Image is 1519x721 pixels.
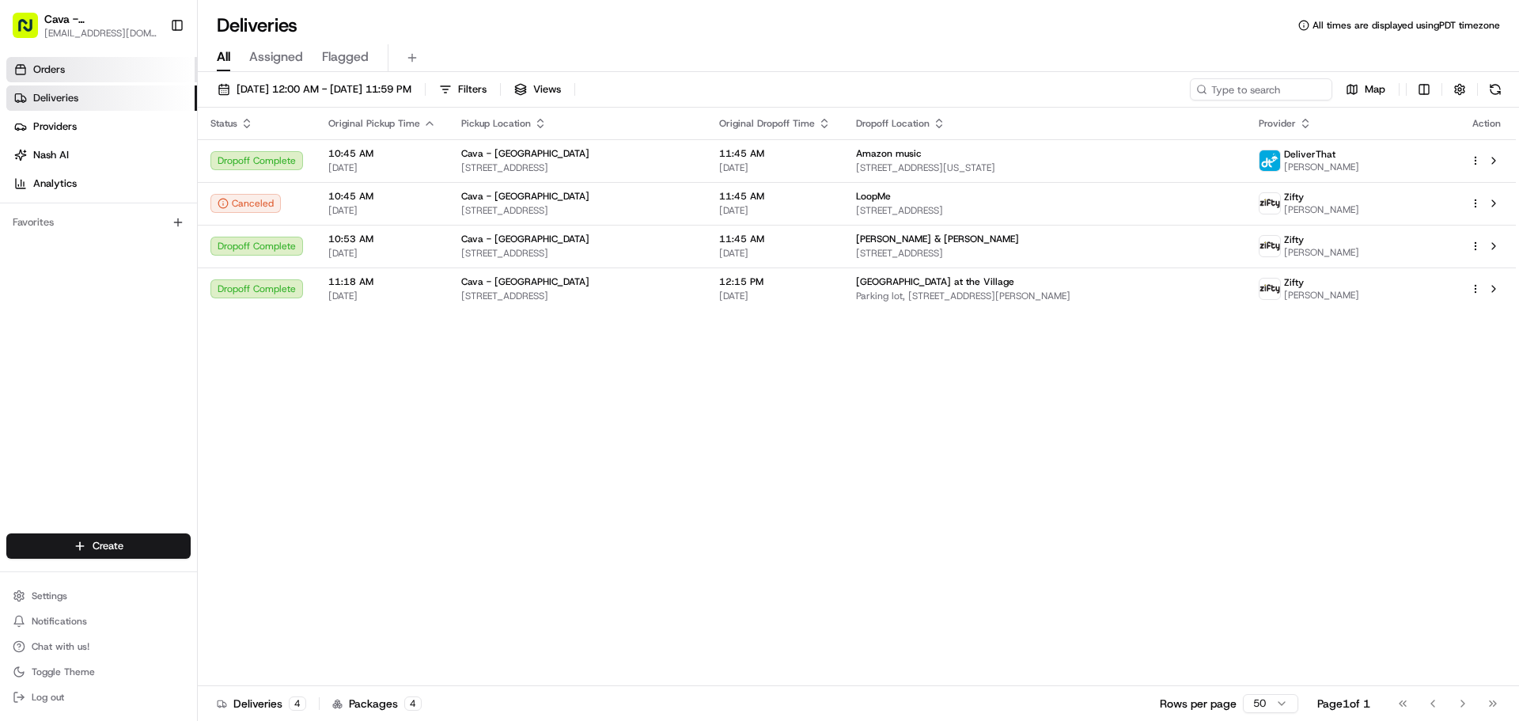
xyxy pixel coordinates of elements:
[237,82,411,97] span: [DATE] 12:00 AM - [DATE] 11:59 PM
[6,610,191,632] button: Notifications
[1284,246,1359,259] span: [PERSON_NAME]
[856,233,1019,245] span: [PERSON_NAME] & [PERSON_NAME]
[150,311,254,327] span: API Documentation
[1284,276,1304,289] span: Zifty
[44,27,157,40] button: [EMAIL_ADDRESS][DOMAIN_NAME]
[6,533,191,559] button: Create
[432,78,494,101] button: Filters
[33,91,78,105] span: Deliveries
[461,190,589,203] span: Cava - [GEOGRAPHIC_DATA]
[32,615,87,628] span: Notifications
[461,117,531,130] span: Pickup Location
[6,142,197,168] a: Nash AI
[1284,148,1335,161] span: DeliverThat
[210,78,419,101] button: [DATE] 12:00 AM - [DATE] 11:59 PM
[1365,82,1385,97] span: Map
[1317,696,1370,712] div: Page 1 of 1
[856,117,930,130] span: Dropoff Location
[1284,203,1359,216] span: [PERSON_NAME]
[719,161,831,174] span: [DATE]
[157,350,191,362] span: Pylon
[6,210,191,235] div: Favorites
[210,117,237,130] span: Status
[245,203,288,222] button: See all
[856,161,1233,174] span: [STREET_ADDRESS][US_STATE]
[217,47,230,66] span: All
[1260,236,1280,256] img: zifty-logo-trans-sq.png
[461,290,694,302] span: [STREET_ADDRESS]
[16,151,44,180] img: 1736555255976-a54dd68f-1ca7-489b-9aae-adbdc363a1c4
[16,206,106,218] div: Past conversations
[41,102,261,119] input: Clear
[16,16,47,47] img: Nash
[719,275,831,288] span: 12:15 PM
[210,194,281,213] button: Canceled
[6,57,197,82] a: Orders
[32,691,64,704] span: Log out
[1260,279,1280,299] img: zifty-logo-trans-sq.png
[719,204,831,217] span: [DATE]
[44,11,157,27] button: Cava - [GEOGRAPHIC_DATA]
[49,245,169,258] span: Wisdom [PERSON_NAME]
[93,539,123,553] span: Create
[6,171,197,196] a: Analytics
[461,247,694,260] span: [STREET_ADDRESS]
[33,63,65,77] span: Orders
[172,245,177,258] span: •
[461,233,589,245] span: Cava - [GEOGRAPHIC_DATA]
[1260,193,1280,214] img: zifty-logo-trans-sq.png
[719,290,831,302] span: [DATE]
[1259,117,1296,130] span: Provider
[32,666,95,678] span: Toggle Theme
[856,275,1014,288] span: [GEOGRAPHIC_DATA] at the Village
[1284,289,1359,302] span: [PERSON_NAME]
[461,275,589,288] span: Cava - [GEOGRAPHIC_DATA]
[507,78,568,101] button: Views
[328,275,436,288] span: 11:18 AM
[1190,78,1332,101] input: Type to search
[16,63,288,89] p: Welcome 👋
[322,47,369,66] span: Flagged
[719,190,831,203] span: 11:45 AM
[6,585,191,607] button: Settings
[16,313,28,325] div: 📗
[533,82,561,97] span: Views
[719,233,831,245] span: 11:45 AM
[289,696,306,711] div: 4
[32,246,44,259] img: 1736555255976-a54dd68f-1ca7-489b-9aae-adbdc363a1c4
[269,156,288,175] button: Start new chat
[461,161,694,174] span: [STREET_ADDRESS]
[328,204,436,217] span: [DATE]
[1284,161,1359,173] span: [PERSON_NAME]
[328,161,436,174] span: [DATE]
[1313,19,1500,32] span: All times are displayed using PDT timezone
[1284,233,1304,246] span: Zifty
[6,686,191,708] button: Log out
[71,151,259,167] div: Start new chat
[33,148,69,162] span: Nash AI
[719,247,831,260] span: [DATE]
[328,117,420,130] span: Original Pickup Time
[1260,150,1280,171] img: profile_deliverthat_partner.png
[1339,78,1392,101] button: Map
[71,167,218,180] div: We're available if you need us!
[6,661,191,683] button: Toggle Theme
[6,6,164,44] button: Cava - [GEOGRAPHIC_DATA][EMAIL_ADDRESS][DOMAIN_NAME]
[33,176,77,191] span: Analytics
[6,85,197,111] a: Deliveries
[16,230,41,261] img: Wisdom Oko
[1284,191,1304,203] span: Zifty
[217,13,297,38] h1: Deliveries
[1484,78,1506,101] button: Refresh
[856,204,1233,217] span: [STREET_ADDRESS]
[856,247,1233,260] span: [STREET_ADDRESS]
[180,245,213,258] span: [DATE]
[32,640,89,653] span: Chat with us!
[127,305,260,333] a: 💻API Documentation
[249,47,303,66] span: Assigned
[328,247,436,260] span: [DATE]
[856,190,891,203] span: LoopMe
